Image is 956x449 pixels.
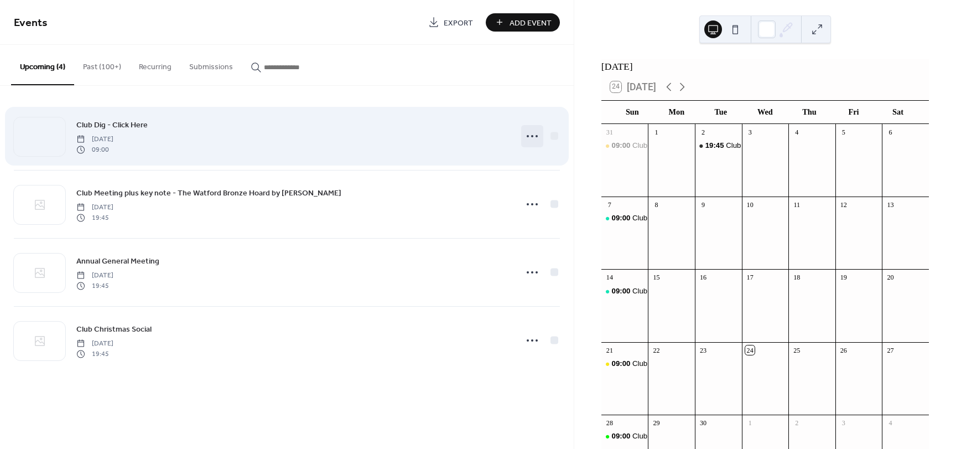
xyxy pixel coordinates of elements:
button: Recurring [130,45,180,84]
div: Club Dig - Click Here [632,359,700,369]
span: 19:45 [76,213,113,223]
span: 09:00 [612,359,632,369]
span: Annual General Meeting [76,256,159,267]
div: Sun [610,101,654,123]
div: 2 [792,419,802,428]
span: Add Event [510,17,552,29]
div: Club Meeting plus Finds Quiz with [PERSON_NAME] [726,141,898,151]
div: 11 [792,200,802,210]
div: Tue [699,101,743,123]
a: Club Christmas Social [76,323,152,336]
div: 15 [652,273,661,282]
div: 10 [745,200,755,210]
span: [DATE] [76,339,113,349]
button: Upcoming (4) [11,45,74,85]
span: Club Meeting plus key note - The Watford Bronze Hoard by [PERSON_NAME] [76,188,341,199]
span: Export [444,17,473,29]
div: 18 [792,273,802,282]
span: 09:00 [612,286,632,296]
button: Submissions [180,45,242,84]
div: Club Dig - Click Here [632,286,700,296]
div: 30 [699,419,708,428]
span: 09:00 [612,431,632,441]
div: 26 [839,345,848,355]
span: 09:00 [76,144,113,154]
div: 28 [605,419,614,428]
a: Club Dig - Click Here [76,118,148,131]
span: 19:45 [705,141,726,151]
div: Club Dig - Click Here [632,141,700,151]
div: 22 [652,345,661,355]
div: 3 [745,127,755,137]
div: 31 [605,127,614,137]
div: Club Dig - Click Here [601,359,648,369]
div: Club Dig - Click Here [632,213,700,223]
span: Events [14,12,48,34]
div: 7 [605,200,614,210]
div: 24 [745,345,755,355]
div: 13 [886,200,895,210]
span: [DATE] [76,135,113,144]
div: 6 [886,127,895,137]
span: 19:45 [76,349,113,359]
div: Mon [654,101,699,123]
div: 27 [886,345,895,355]
div: Thu [787,101,832,123]
div: 23 [699,345,708,355]
div: Club Meeting plus Finds Quiz with Roger Paul [695,141,742,151]
div: 21 [605,345,614,355]
div: 14 [605,273,614,282]
div: Wed [743,101,787,123]
a: Annual General Meeting [76,255,159,267]
div: [DATE] [601,59,929,74]
button: Add Event [486,13,560,32]
span: Club Dig - Click Here [76,120,148,131]
div: 12 [839,200,848,210]
span: 19:45 [76,281,113,291]
a: Export [420,13,481,32]
div: 16 [699,273,708,282]
a: Club Meeting plus key note - The Watford Bronze Hoard by [PERSON_NAME] [76,187,341,199]
span: 09:00 [612,141,632,151]
span: [DATE] [76,271,113,281]
span: 09:00 [612,213,632,223]
div: 1 [745,419,755,428]
div: Club Dig - Click Here [632,431,700,441]
span: Club Christmas Social [76,324,152,336]
button: Past (100+) [74,45,130,84]
div: 4 [792,127,802,137]
div: 5 [839,127,848,137]
div: 4 [886,419,895,428]
div: Club Dig - Click Here [601,431,648,441]
div: Sat [876,101,920,123]
div: Club Dig - Click Here [601,141,648,151]
div: 25 [792,345,802,355]
span: [DATE] [76,203,113,213]
div: 3 [839,419,848,428]
div: 8 [652,200,661,210]
div: Fri [832,101,876,123]
div: 19 [839,273,848,282]
div: Club Dig - Click Here [601,213,648,223]
div: 1 [652,127,661,137]
div: 2 [699,127,708,137]
div: 9 [699,200,708,210]
div: 29 [652,419,661,428]
div: Club Dig - Click Here [601,286,648,296]
div: 17 [745,273,755,282]
div: 20 [886,273,895,282]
